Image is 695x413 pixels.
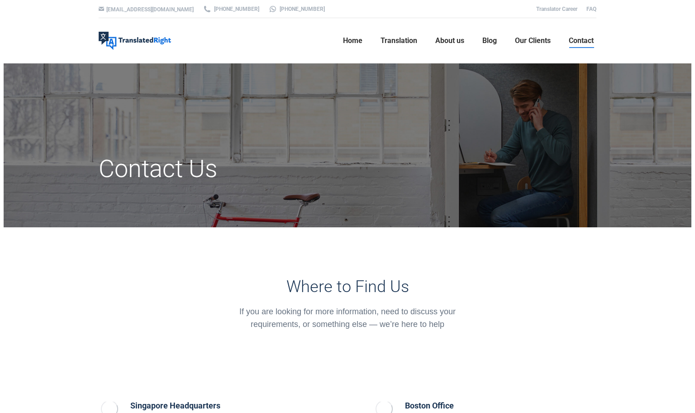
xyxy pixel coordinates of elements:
[512,26,553,55] a: Our Clients
[343,36,362,45] span: Home
[227,305,469,331] div: If you are looking for more information, need to discuss your requirements, or something else — w...
[480,26,500,55] a: Blog
[99,32,171,50] img: Translated Right
[203,5,259,13] a: [PHONE_NUMBER]
[435,36,464,45] span: About us
[227,277,469,296] h3: Where to Find Us
[106,6,194,13] a: [EMAIL_ADDRESS][DOMAIN_NAME]
[405,399,476,412] h5: Boston Office
[569,36,594,45] span: Contact
[340,26,365,55] a: Home
[130,399,262,412] h5: Singapore Headquarters
[566,26,596,55] a: Contact
[515,36,551,45] span: Our Clients
[99,154,426,184] h1: Contact Us
[433,26,467,55] a: About us
[536,6,577,12] a: Translator Career
[268,5,325,13] a: [PHONE_NUMBER]
[378,26,420,55] a: Translation
[381,36,417,45] span: Translation
[586,6,596,12] a: FAQ
[482,36,497,45] span: Blog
